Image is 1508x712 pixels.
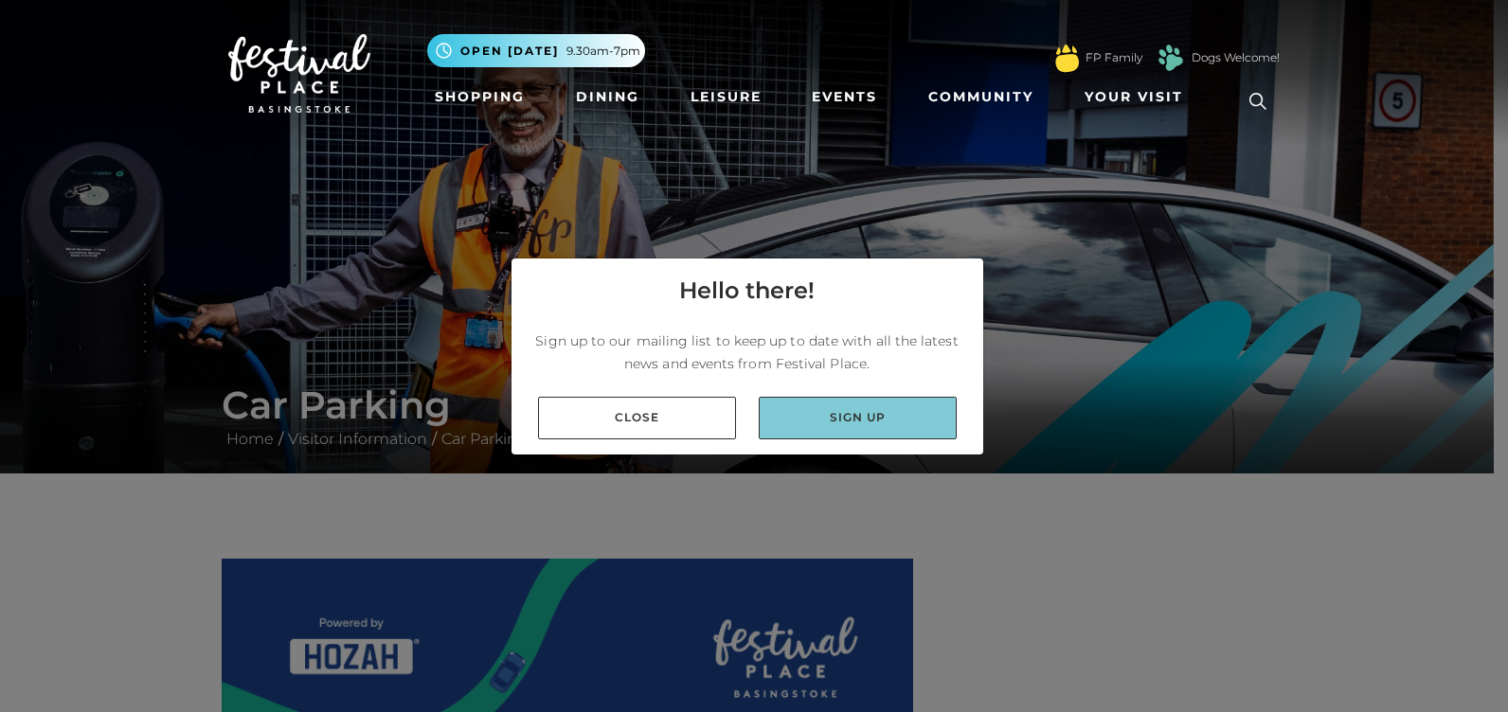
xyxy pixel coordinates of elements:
[427,80,532,115] a: Shopping
[679,274,815,308] h4: Hello there!
[1192,49,1280,66] a: Dogs Welcome!
[1077,80,1200,115] a: Your Visit
[460,43,559,60] span: Open [DATE]
[228,34,370,114] img: Festival Place Logo
[568,80,647,115] a: Dining
[427,34,645,67] button: Open [DATE] 9.30am-7pm
[1085,87,1183,107] span: Your Visit
[921,80,1041,115] a: Community
[683,80,769,115] a: Leisure
[1086,49,1142,66] a: FP Family
[759,397,957,439] a: Sign up
[538,397,736,439] a: Close
[527,329,968,375] p: Sign up to our mailing list to keep up to date with all the latest news and events from Festival ...
[804,80,885,115] a: Events
[566,43,640,60] span: 9.30am-7pm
